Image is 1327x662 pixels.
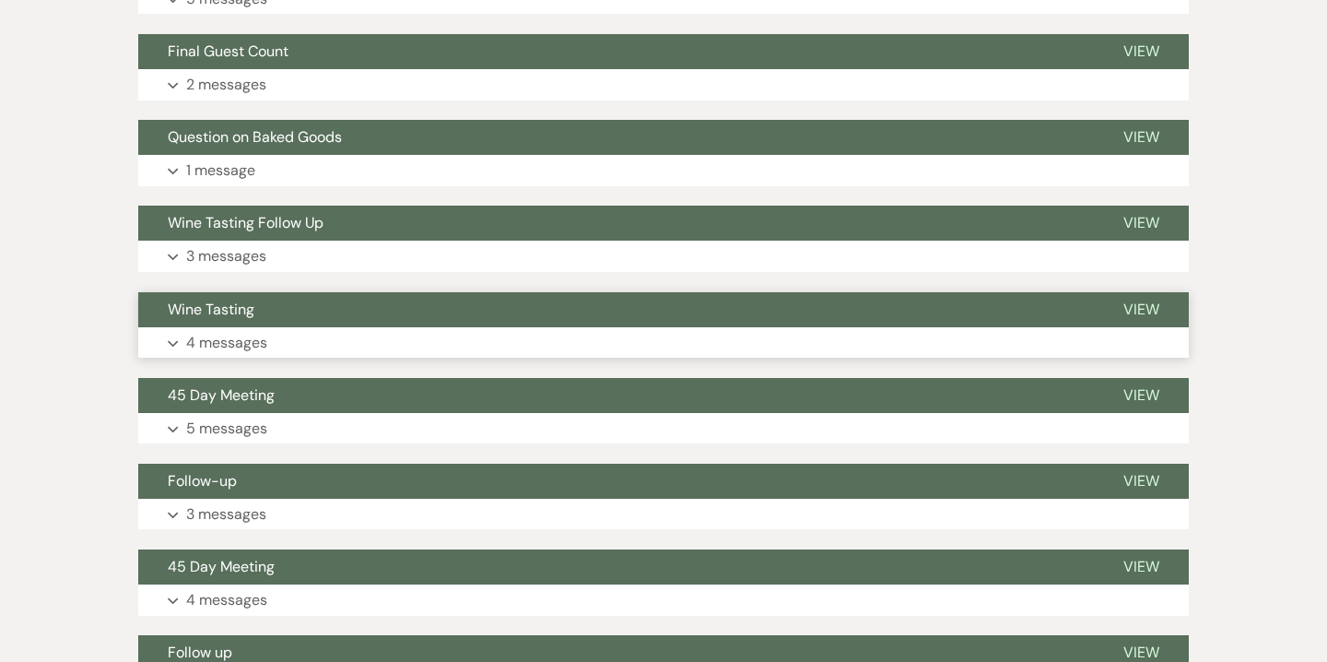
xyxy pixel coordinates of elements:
[168,643,232,662] span: Follow up
[1123,557,1159,576] span: View
[138,413,1189,444] button: 5 messages
[138,327,1189,359] button: 4 messages
[168,127,342,147] span: Question on Baked Goods
[1123,127,1159,147] span: View
[168,557,275,576] span: 45 Day Meeting
[1094,550,1189,585] button: View
[186,73,266,97] p: 2 messages
[138,585,1189,616] button: 4 messages
[1094,378,1189,413] button: View
[138,120,1094,155] button: Question on Baked Goods
[138,155,1189,186] button: 1 message
[1094,120,1189,155] button: View
[186,588,267,612] p: 4 messages
[1094,206,1189,241] button: View
[186,331,267,355] p: 4 messages
[138,206,1094,241] button: Wine Tasting Follow Up
[1094,464,1189,499] button: View
[1123,300,1159,319] span: View
[138,499,1189,530] button: 3 messages
[138,34,1094,69] button: Final Guest Count
[1123,41,1159,61] span: View
[186,244,266,268] p: 3 messages
[168,471,237,491] span: Follow-up
[168,213,323,232] span: Wine Tasting Follow Up
[1094,292,1189,327] button: View
[1123,643,1159,662] span: View
[138,550,1094,585] button: 45 Day Meeting
[168,300,254,319] span: Wine Tasting
[1123,213,1159,232] span: View
[168,385,275,405] span: 45 Day Meeting
[186,159,255,183] p: 1 message
[138,378,1094,413] button: 45 Day Meeting
[138,464,1094,499] button: Follow-up
[168,41,288,61] span: Final Guest Count
[138,69,1189,100] button: 2 messages
[138,292,1094,327] button: Wine Tasting
[186,417,267,441] p: 5 messages
[186,502,266,526] p: 3 messages
[138,241,1189,272] button: 3 messages
[1123,385,1159,405] span: View
[1094,34,1189,69] button: View
[1123,471,1159,491] span: View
